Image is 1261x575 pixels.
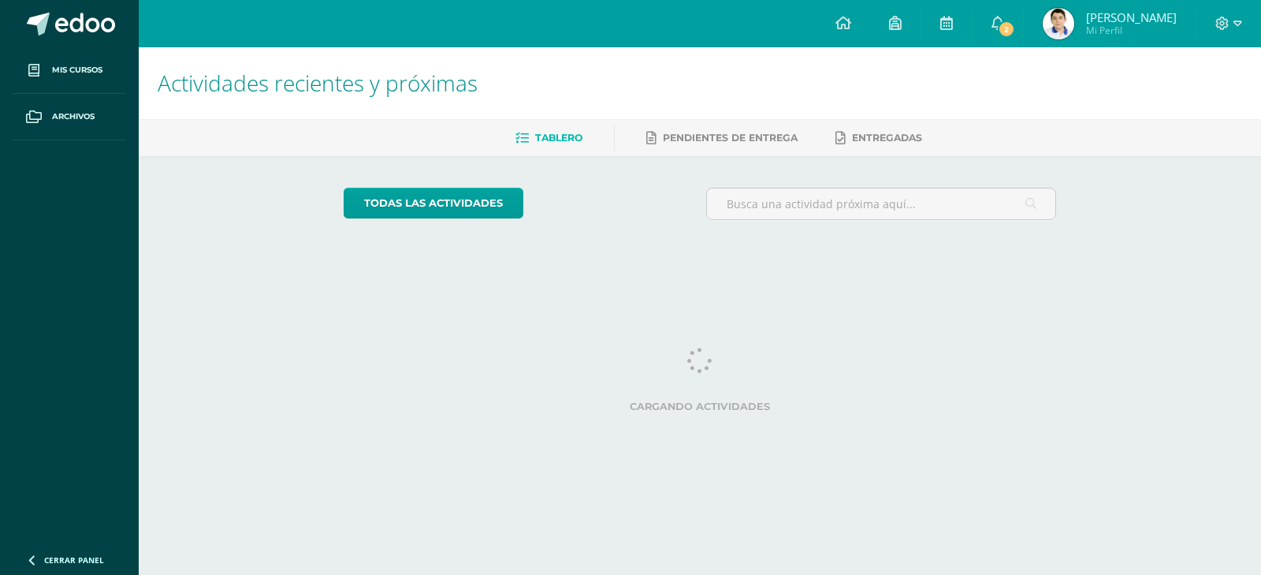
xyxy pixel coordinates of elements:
span: Actividades recientes y próximas [158,68,478,98]
span: Cerrar panel [44,554,104,566]
span: [PERSON_NAME] [1086,9,1177,25]
span: Entregadas [852,132,922,144]
span: Mi Perfil [1086,24,1177,37]
span: Tablero [535,132,582,144]
a: Archivos [13,94,126,140]
span: Mis cursos [52,64,102,77]
span: Archivos [52,110,95,123]
input: Busca una actividad próxima aquí... [707,189,1056,219]
a: todas las Actividades [344,188,523,218]
label: Cargando actividades [344,401,1057,413]
span: Pendientes de entrega [663,132,798,144]
a: Pendientes de entrega [646,125,798,151]
a: Mis cursos [13,47,126,94]
span: 2 [998,21,1015,38]
a: Entregadas [835,125,922,151]
a: Tablero [515,125,582,151]
img: 438d67029936095601215d5708361700.png [1043,8,1074,39]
